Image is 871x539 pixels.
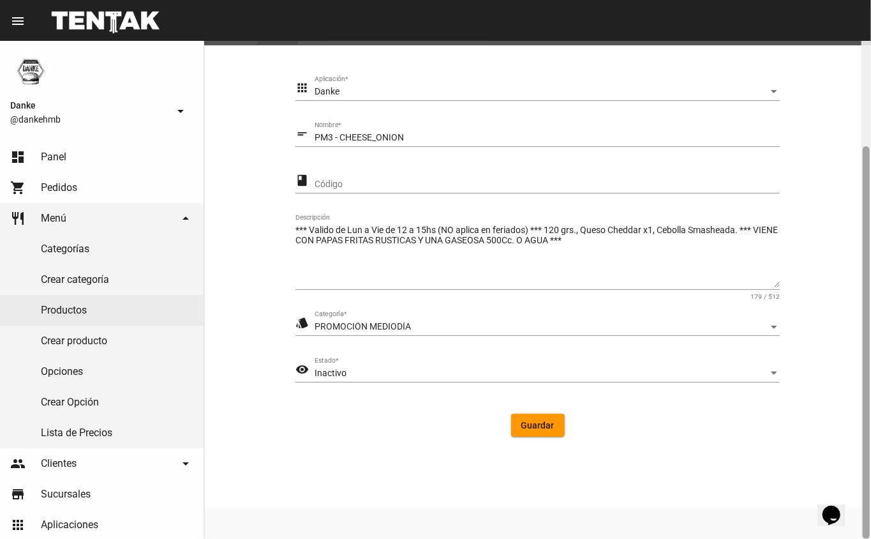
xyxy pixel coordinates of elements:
mat-icon: arrow_drop_down [178,211,193,226]
mat-select: Estado [315,368,780,379]
span: Aplicaciones [41,519,98,531]
mat-icon: arrow_drop_down [178,456,193,471]
mat-select: Aplicación [315,87,780,97]
mat-icon: class [295,173,309,188]
span: Menú [41,212,66,225]
mat-icon: restaurant [10,211,26,226]
span: Danke [10,98,168,113]
span: Guardar [521,420,555,430]
span: Panel [41,151,66,163]
mat-icon: visibility [295,362,309,377]
span: @dankehmb [10,113,168,126]
span: Inactivo [315,368,346,378]
mat-hint: 179 / 512 [750,293,780,301]
mat-icon: apps [295,80,309,96]
mat-icon: people [10,456,26,471]
mat-icon: arrow_drop_down [173,103,188,119]
mat-icon: shopping_cart [10,180,26,195]
input: Nombre [315,133,780,143]
mat-icon: menu [10,13,26,29]
span: PROMOCIÓN MEDIODÍA [315,321,411,331]
mat-icon: style [295,315,309,331]
span: Clientes [41,457,77,470]
mat-icon: store [10,487,26,502]
span: Sucursales [41,488,91,501]
span: Danke [315,86,339,96]
iframe: chat widget [817,488,858,526]
button: Guardar [511,414,565,437]
img: 1d4517d0-56da-456b-81f5-6111ccf01445.png [10,51,51,92]
mat-select: Categoría [315,322,780,332]
input: Código [315,179,780,190]
mat-icon: dashboard [10,149,26,165]
mat-icon: apps [10,517,26,533]
span: Pedidos [41,181,77,194]
mat-icon: short_text [295,126,309,142]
